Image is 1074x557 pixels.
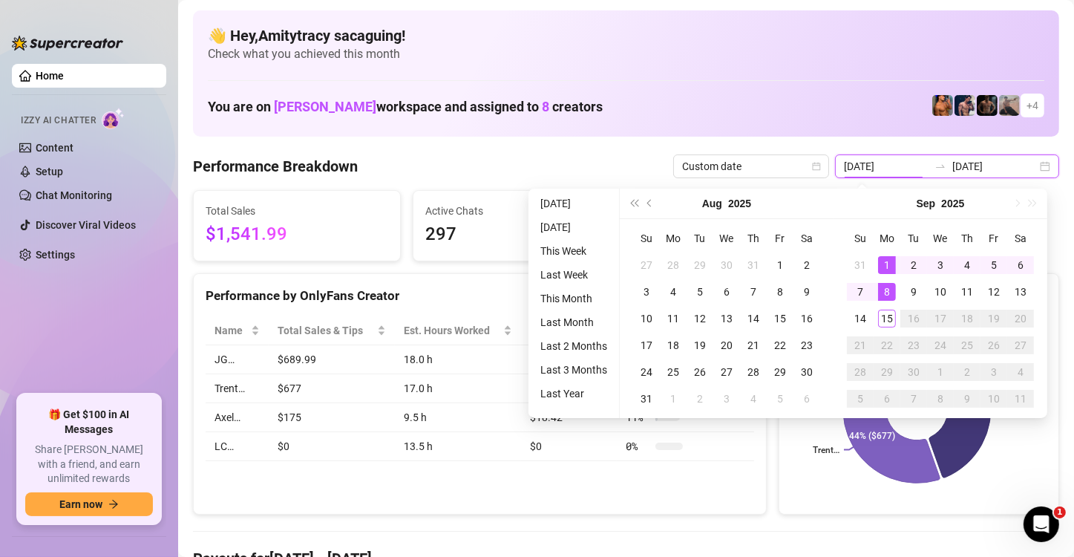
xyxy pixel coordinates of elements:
[851,363,869,381] div: 28
[36,70,64,82] a: Home
[521,345,617,374] td: $38.33
[793,225,820,252] th: Sa
[425,203,608,219] span: Active Chats
[664,390,682,408] div: 1
[1007,385,1034,412] td: 2025-10-11
[278,322,373,339] span: Total Sales & Tips
[740,359,767,385] td: 2025-08-28
[534,242,613,260] li: This Week
[521,316,617,345] th: Sales / Hour
[12,36,123,51] img: logo-BBDzfeDw.svg
[660,385,687,412] td: 2025-09-01
[954,332,980,359] td: 2025-09-25
[874,332,900,359] td: 2025-09-22
[633,332,660,359] td: 2025-08-17
[718,336,736,354] div: 20
[934,160,946,172] span: to
[793,332,820,359] td: 2025-08-23
[793,252,820,278] td: 2025-08-02
[954,305,980,332] td: 2025-09-18
[878,283,896,301] div: 8
[108,499,119,509] span: arrow-right
[633,359,660,385] td: 2025-08-24
[900,278,927,305] td: 2025-09-09
[102,108,125,129] img: AI Chatter
[36,249,75,261] a: Settings
[958,390,976,408] div: 9
[798,283,816,301] div: 9
[542,99,549,114] span: 8
[1007,305,1034,332] td: 2025-09-20
[954,225,980,252] th: Th
[980,252,1007,278] td: 2025-09-05
[847,359,874,385] td: 2025-09-28
[851,336,869,354] div: 21
[36,219,136,231] a: Discover Viral Videos
[664,363,682,381] div: 25
[917,189,936,218] button: Choose a month
[927,359,954,385] td: 2025-10-01
[980,332,1007,359] td: 2025-09-26
[206,403,269,432] td: Axel…
[664,256,682,274] div: 28
[687,385,713,412] td: 2025-09-02
[927,225,954,252] th: We
[847,225,874,252] th: Su
[642,189,658,218] button: Previous month (PageUp)
[534,218,613,236] li: [DATE]
[847,305,874,332] td: 2025-09-14
[534,195,613,212] li: [DATE]
[744,336,762,354] div: 21
[744,256,762,274] div: 31
[878,390,896,408] div: 6
[931,363,949,381] div: 1
[638,283,655,301] div: 3
[1012,256,1029,274] div: 6
[25,408,153,437] span: 🎁 Get $100 in AI Messages
[633,278,660,305] td: 2025-08-03
[878,363,896,381] div: 29
[713,305,740,332] td: 2025-08-13
[660,305,687,332] td: 2025-08-11
[740,385,767,412] td: 2025-09-04
[900,385,927,412] td: 2025-10-07
[1012,336,1029,354] div: 27
[740,225,767,252] th: Th
[691,336,709,354] div: 19
[851,390,869,408] div: 5
[931,283,949,301] div: 10
[1007,359,1034,385] td: 2025-10-04
[771,363,789,381] div: 29
[208,46,1044,62] span: Check what you achieved this month
[713,252,740,278] td: 2025-07-30
[900,225,927,252] th: Tu
[193,156,358,177] h4: Performance Breakdown
[1007,278,1034,305] td: 2025-09-13
[1012,363,1029,381] div: 4
[985,336,1003,354] div: 26
[985,283,1003,301] div: 12
[534,385,613,403] li: Last Year
[633,252,660,278] td: 2025-07-27
[36,166,63,177] a: Setup
[985,363,1003,381] div: 3
[958,256,976,274] div: 4
[740,252,767,278] td: 2025-07-31
[1026,97,1038,114] span: + 4
[1012,390,1029,408] div: 11
[1007,225,1034,252] th: Sa
[660,332,687,359] td: 2025-08-18
[521,432,617,461] td: $0
[425,221,608,249] span: 297
[740,305,767,332] td: 2025-08-14
[952,158,1037,175] input: End date
[927,305,954,332] td: 2025-09-17
[874,278,900,305] td: 2025-09-08
[874,385,900,412] td: 2025-10-06
[844,158,929,175] input: Start date
[269,432,394,461] td: $0
[534,337,613,355] li: Last 2 Months
[718,256,736,274] div: 30
[980,385,1007,412] td: 2025-10-10
[932,95,953,116] img: JG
